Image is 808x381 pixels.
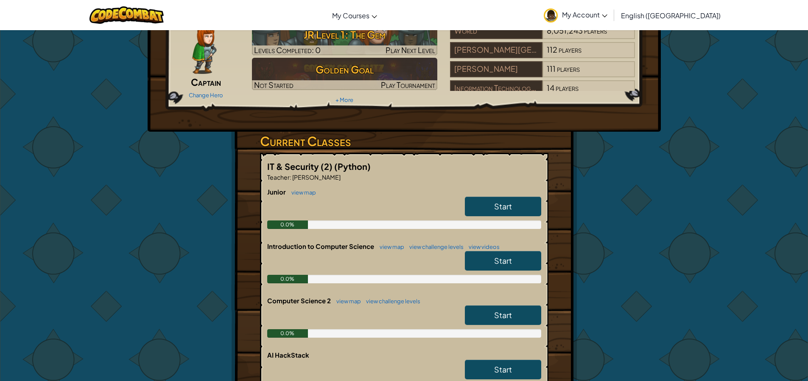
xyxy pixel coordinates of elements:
[89,6,164,24] img: CodeCombat logo
[191,76,221,88] span: Captain
[375,243,404,250] a: view map
[267,161,334,172] span: IT & Security (2)
[254,45,321,55] span: Levels Completed: 0
[450,42,542,58] div: [PERSON_NAME][GEOGRAPHIC_DATA]
[287,189,316,196] a: view map
[559,45,582,54] span: players
[252,58,437,90] a: Golden GoalNot StartedPlay Tournament
[494,364,512,374] span: Start
[260,132,548,151] h3: Current Classes
[267,242,375,250] span: Introduction to Computer Science
[267,220,308,229] div: 0.0%
[189,92,223,99] a: Change Hero
[252,58,437,90] img: Golden Goal
[252,23,437,55] a: Play Next Level
[547,45,557,54] span: 112
[267,351,309,359] span: AI HackStack
[267,329,308,338] div: 0.0%
[252,60,437,79] h3: Golden Goal
[494,310,512,320] span: Start
[464,243,500,250] a: view videos
[465,360,541,379] a: Start
[584,25,607,35] span: players
[405,243,464,250] a: view challenge levels
[381,80,435,90] span: Play Tournament
[267,275,308,283] div: 0.0%
[450,61,542,77] div: [PERSON_NAME]
[547,25,583,35] span: 8,051,243
[450,50,635,60] a: [PERSON_NAME][GEOGRAPHIC_DATA]112players
[252,25,437,44] h3: JR Level 1: The Gem
[332,298,361,305] a: view map
[562,10,607,19] span: My Account
[291,173,341,181] span: [PERSON_NAME]
[450,88,635,98] a: Information Technology and Security (2)14players
[267,173,290,181] span: Teacher
[362,298,420,305] a: view challenge levels
[267,188,287,196] span: Junior
[547,83,554,93] span: 14
[328,4,381,27] a: My Courses
[254,80,294,90] span: Not Started
[386,45,435,55] span: Play Next Level
[544,8,558,23] img: avatar
[192,23,216,74] img: captain-pose.png
[450,31,635,41] a: World8,051,243players
[540,2,612,28] a: My Account
[617,4,725,27] a: English ([GEOGRAPHIC_DATA])
[547,64,556,73] span: 111
[334,161,371,172] span: (Python)
[556,83,579,93] span: players
[450,69,635,79] a: [PERSON_NAME]111players
[557,64,580,73] span: players
[621,11,721,20] span: English ([GEOGRAPHIC_DATA])
[332,11,369,20] span: My Courses
[494,256,512,265] span: Start
[336,96,353,103] a: + More
[290,173,291,181] span: :
[494,201,512,211] span: Start
[267,296,332,305] span: Computer Science 2
[450,80,542,96] div: Information Technology and Security (2)
[450,23,542,39] div: World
